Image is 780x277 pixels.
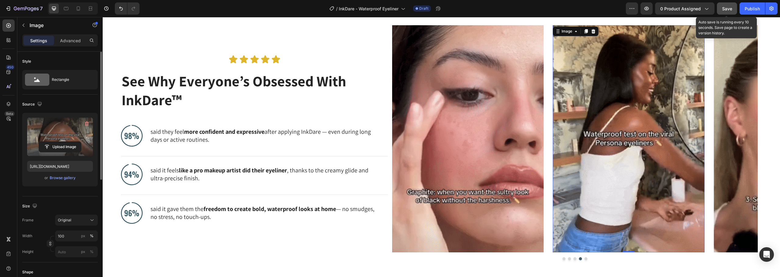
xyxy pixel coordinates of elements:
button: px [88,232,95,240]
div: Rectangle [52,73,89,87]
button: Dot [471,240,474,243]
img: gempages_498748544581108509-3e8bf276-5bb6-4d4e-b778-a0a8e449ee29.webp [289,8,441,235]
p: Advanced [60,37,81,44]
button: % [80,232,87,240]
button: Dot [460,240,463,243]
button: Browse gallery [49,175,76,181]
div: Undo/Redo [115,2,140,15]
div: px [81,249,85,254]
label: Height [22,249,34,254]
div: px [81,233,85,239]
label: Frame [22,217,34,223]
div: 450 [6,65,15,70]
button: Dot [482,240,485,243]
div: Beta [5,111,15,116]
button: Original [55,215,98,226]
span: 0 product assigned [660,5,701,12]
div: Browse gallery [50,175,76,181]
div: Image [458,12,471,17]
div: Shape [22,269,33,275]
p: Settings [30,37,47,44]
button: px [88,248,95,255]
span: Save [722,6,732,11]
img: gempages_498748544581108509-800f8e86-2456-4247-af3c-10e98ac978cf.webp [611,8,763,235]
div: Publish [745,5,760,12]
label: Width [22,233,32,239]
input: https://example.com/image.jpg [27,161,93,172]
span: Draft [419,6,428,11]
input: px% [55,230,98,241]
button: Save [717,2,737,15]
button: Publish [739,2,765,15]
p: 7 [40,5,43,12]
div: Open Intercom Messenger [759,247,774,262]
p: Image [30,22,81,29]
div: % [90,249,94,254]
iframe: Design area [103,17,780,277]
div: Style [22,59,31,64]
span: or [44,174,48,182]
button: Upload Image [39,141,81,152]
span: Original [58,217,71,223]
img: gempages_498748544581108509-71a6552f-6a01-46b7-a8ea-0d63fb2cb535.webp [450,8,602,235]
button: 0 product assigned [655,2,714,15]
span: / [336,5,338,12]
button: Dot [465,240,468,243]
button: Dot [476,240,479,243]
input: px% [55,246,98,257]
div: Size [22,202,38,210]
div: Source [22,100,43,109]
span: InkDare - Waterproof Eyeliner [339,5,399,12]
button: 7 [2,2,45,15]
button: % [80,248,87,255]
div: % [90,233,94,239]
